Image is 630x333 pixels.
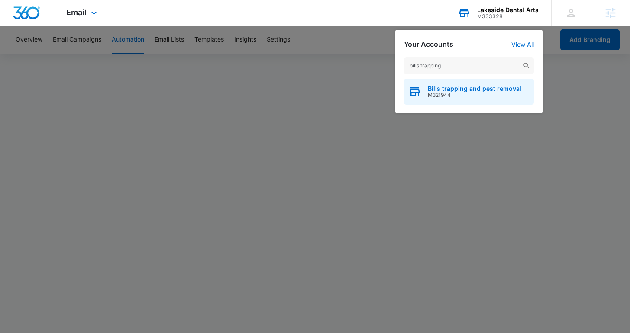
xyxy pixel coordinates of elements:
div: account name [477,6,539,13]
span: M321944 [428,92,521,98]
span: Email [66,8,87,17]
button: Bills trapping and pest removalM321944 [404,79,534,105]
div: account id [477,13,539,19]
input: Search Accounts [404,57,534,74]
h2: Your Accounts [404,40,453,48]
span: Bills trapping and pest removal [428,85,521,92]
a: View All [511,41,534,48]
